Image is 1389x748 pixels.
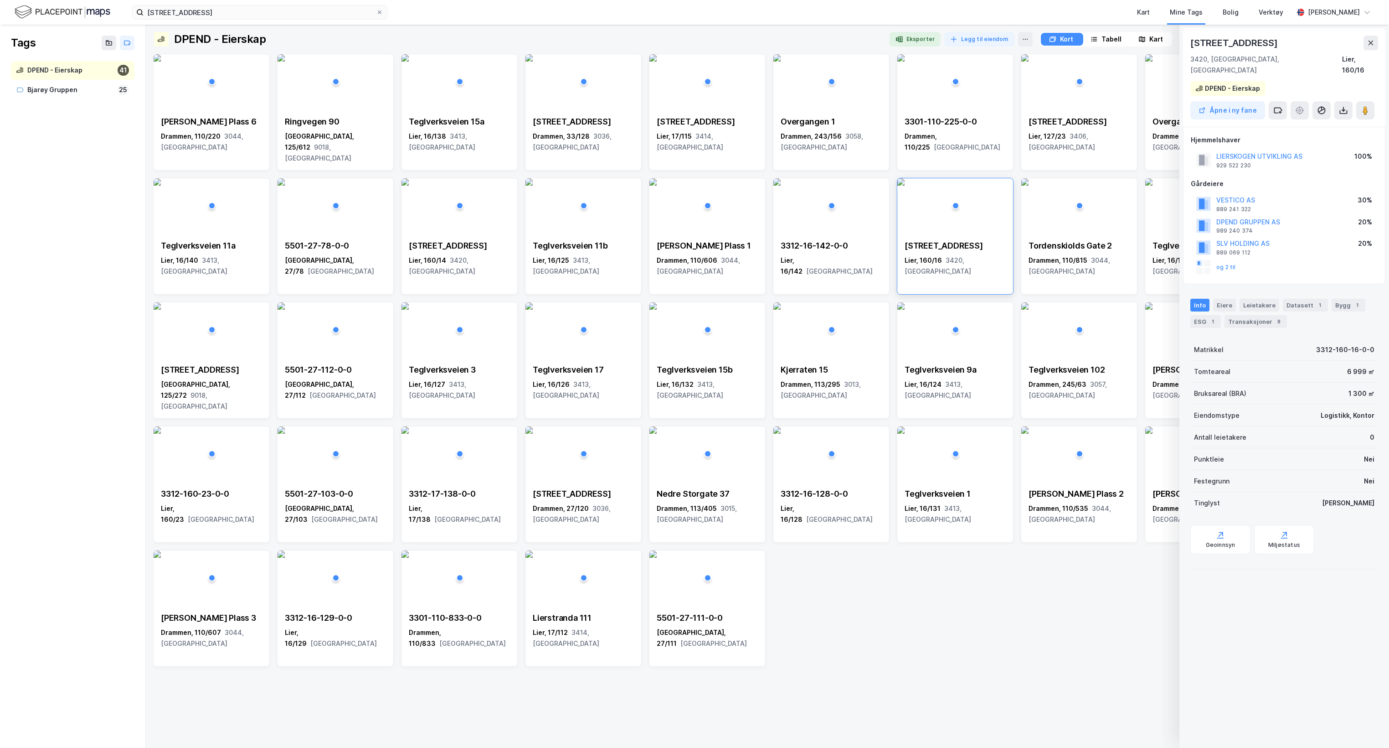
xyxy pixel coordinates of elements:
[1190,101,1265,119] button: Åpne i ny fane
[657,503,758,525] div: Drammen, 113/405
[525,551,533,558] img: 256x120
[657,132,723,151] span: 3414, [GEOGRAPHIC_DATA]
[1149,34,1163,45] div: Kart
[1029,132,1095,151] span: 3406, [GEOGRAPHIC_DATA]
[657,364,758,375] div: Teglverksveien 15b
[533,364,634,375] div: Teglverksveien 17
[905,364,1006,375] div: Teglverksveien 9a
[154,178,161,186] img: 256x120
[1021,178,1029,186] img: 256x120
[905,504,971,523] span: 3413, [GEOGRAPHIC_DATA]
[533,380,599,399] span: 3413, [GEOGRAPHIC_DATA]
[409,255,510,277] div: Lier, 160/14
[117,84,129,95] div: 25
[781,132,863,151] span: 3058, [GEOGRAPHIC_DATA]
[1353,301,1362,310] div: 1
[897,426,905,434] img: 256x120
[1194,410,1240,421] div: Eiendomstype
[773,426,781,434] img: 256x120
[285,116,386,127] div: Ringvegen 90
[525,178,533,186] img: 256x120
[439,639,506,647] span: [GEOGRAPHIC_DATA]
[1216,162,1251,169] div: 929 522 230
[533,379,634,401] div: Lier, 16/126
[401,178,409,186] img: 256x120
[649,178,657,186] img: 256x120
[781,380,861,399] span: 3013, [GEOGRAPHIC_DATA]
[1342,54,1378,76] div: Lier, 160/16
[897,54,905,62] img: 256x120
[1029,256,1110,275] span: 3044, [GEOGRAPHIC_DATA]
[161,613,262,623] div: [PERSON_NAME] Plass 3
[401,551,409,558] img: 256x120
[285,627,386,649] div: Lier, 16/129
[1137,7,1150,18] div: Kart
[409,613,510,623] div: 3301-110-833-0-0
[401,302,409,310] img: 256x120
[118,65,129,76] div: 41
[409,132,475,151] span: 3413, [GEOGRAPHIC_DATA]
[1152,132,1236,151] span: 3058, [GEOGRAPHIC_DATA]
[188,515,254,523] span: [GEOGRAPHIC_DATA]
[1213,299,1236,312] div: Eiere
[1205,83,1260,94] div: DPEND - Eierskap
[897,178,905,186] img: 256x120
[1364,476,1374,487] div: Nei
[401,54,409,62] img: 256x120
[161,240,262,251] div: Teglverksveien 11a
[1190,315,1221,328] div: ESG
[533,240,634,251] div: Teglverksveien 11b
[1029,131,1130,153] div: Lier, 127/23
[1308,7,1360,18] div: [PERSON_NAME]
[1321,410,1374,421] div: Logistikk, Kontor
[1194,476,1230,487] div: Festegrunn
[278,178,285,186] img: 256x120
[278,551,285,558] img: 256x120
[401,426,409,434] img: 256x120
[657,627,758,649] div: [GEOGRAPHIC_DATA], 27/111
[657,488,758,499] div: Nedre Storgate 37
[1190,299,1209,312] div: Info
[1029,488,1130,499] div: [PERSON_NAME] Plass 2
[11,81,134,99] a: Bjarøy Gruppen25
[905,380,971,399] span: 3413, [GEOGRAPHIC_DATA]
[781,488,882,499] div: 3312-16-128-0-0
[409,379,510,401] div: Lier, 16/127
[1029,364,1130,375] div: Teglverksveien 102
[154,302,161,310] img: 256x120
[1332,299,1365,312] div: Bygg
[781,240,882,251] div: 3312-16-142-0-0
[1029,379,1130,401] div: Drammen, 245/63
[781,379,882,401] div: Drammen, 113/295
[649,54,657,62] img: 256x120
[533,256,599,275] span: 3413, [GEOGRAPHIC_DATA]
[1348,388,1374,399] div: 1 300 ㎡
[409,503,510,525] div: Lier, 17/138
[144,5,376,19] input: Søk på adresse, matrikkel, gårdeiere, leietakere eller personer
[533,503,634,525] div: Drammen, 27/120
[27,65,114,76] div: DPEND - Eierskap
[1194,454,1224,465] div: Punktleie
[1152,240,1254,251] div: Teglverksveien 13
[409,364,510,375] div: Teglverksveien 3
[1343,704,1389,748] div: Kontrollprogram for chat
[1152,488,1254,499] div: [PERSON_NAME] Plass 4
[161,132,243,151] span: 3044, [GEOGRAPHIC_DATA]
[1194,344,1224,355] div: Matrikkel
[285,613,386,623] div: 3312-16-129-0-0
[905,131,1006,153] div: Drammen, 110/225
[1021,426,1029,434] img: 256x120
[1354,151,1372,162] div: 100%
[1029,503,1130,525] div: Drammen, 110/535
[806,267,873,275] span: [GEOGRAPHIC_DATA]
[525,426,533,434] img: 256x120
[781,364,882,375] div: Kjerraten 15
[1145,302,1152,310] img: 256x120
[1145,54,1152,62] img: 256x120
[1223,7,1239,18] div: Bolig
[161,503,262,525] div: Lier, 160/23
[161,255,262,277] div: Lier, 16/140
[905,488,1006,499] div: Teglverksveien 1
[533,504,611,523] span: 3036, [GEOGRAPHIC_DATA]
[649,302,657,310] img: 256x120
